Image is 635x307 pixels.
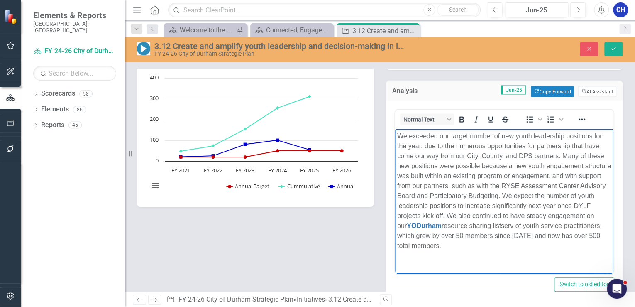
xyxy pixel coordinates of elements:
[352,26,418,36] div: 3.12 Create and amplify youth leadership and decision-making in local government and throughout [...
[68,122,82,129] div: 45
[484,114,498,125] button: Underline
[145,74,365,199] div: Chart. Highcharts interactive chart.
[268,167,287,174] text: FY 2024
[179,155,183,159] path: FY 2021, 20. Annual Target.
[244,142,247,146] path: FY 2023, 81. Annual.
[33,47,116,56] a: FY 24-26 City of Durham Strategic Plan
[166,25,234,35] a: Welcome to the FY [DATE]-[DATE] Strategic Plan Landing Page!
[544,114,564,125] div: Numbered list
[171,167,190,174] text: FY 2021
[437,4,479,16] button: Search
[252,25,331,35] a: Connected, Engaged, & Inclusive Communities
[523,114,543,125] div: Bullet list
[166,295,373,305] div: » »
[332,167,351,174] text: FY 2026
[137,42,150,55] img: In Progress
[41,105,69,114] a: Elements
[498,114,512,125] button: Strikethrough
[154,42,406,51] div: 3.12 Create and amplify youth leadership and decision-making in local government and throughout [...
[278,182,320,190] button: Show Cummulative
[554,277,614,292] button: Switch to old editor
[266,25,331,35] div: Connected, Engaged, & Inclusive Communities
[33,10,116,20] span: Elements & Reports
[329,182,354,190] button: Show Annual
[613,2,628,17] button: CH
[276,138,279,142] path: FY 2024, 101. Annual.
[403,116,444,123] span: Normal Text
[41,120,64,130] a: Reports
[73,106,86,113] div: 86
[276,149,279,152] path: FY 2024, 50. Annual Target.
[150,180,161,192] button: View chart menu, Chart
[178,295,293,303] a: FY 24-26 City of Durham Strategic Plan
[575,114,589,125] button: Reveal or hide additional toolbar items
[154,51,406,57] div: FY 24-26 City of Durham Strategic Plan
[454,114,469,125] button: Bold
[145,74,362,199] svg: Interactive chart
[297,295,325,303] a: Initiatives
[212,155,215,159] path: FY 2022, 20. Annual Target.
[300,167,319,174] text: FY 2025
[204,167,222,174] text: FY 2022
[469,114,483,125] button: Italic
[150,115,159,123] text: 200
[392,87,432,95] h3: Analysis
[41,89,75,98] a: Scorecards
[340,149,344,152] path: FY 2026, 50. Annual Target.
[400,114,454,125] button: Block Normal Text
[156,157,159,164] text: 0
[236,167,254,174] text: FY 2023
[180,25,234,35] div: Welcome to the FY [DATE]-[DATE] Strategic Plan Landing Page!
[501,86,526,95] span: Jun-25
[395,129,613,274] iframe: Rich Text Area
[168,3,481,17] input: Search ClearPoint...
[244,127,247,130] path: FY 2023, 155. Cummulative.
[244,155,247,159] path: FY 2023, 20. Annual Target.
[33,20,116,34] small: [GEOGRAPHIC_DATA], [GEOGRAPHIC_DATA]
[4,9,19,24] img: ClearPoint Strategy
[227,182,270,190] button: Show Annual Target
[79,90,93,97] div: 58
[508,5,565,15] div: Jun-25
[449,6,467,13] span: Search
[531,86,574,97] button: Copy Forward
[150,94,159,102] text: 300
[150,74,159,81] text: 400
[308,149,311,152] path: FY 2025 , 50. Annual Target.
[607,279,627,299] iframe: Intercom live chat
[276,106,279,110] path: FY 2024, 256. Cummulative.
[179,150,183,153] path: FY 2021, 48. Cummulative.
[33,66,116,81] input: Search Below...
[308,95,311,98] path: FY 2025 , 311. Cummulative.
[150,136,159,143] text: 100
[578,86,616,97] button: AI Assistant
[505,2,568,17] button: Jun-25
[287,182,320,190] text: Cummulative
[212,144,215,147] path: FY 2022, 74. Cummulative.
